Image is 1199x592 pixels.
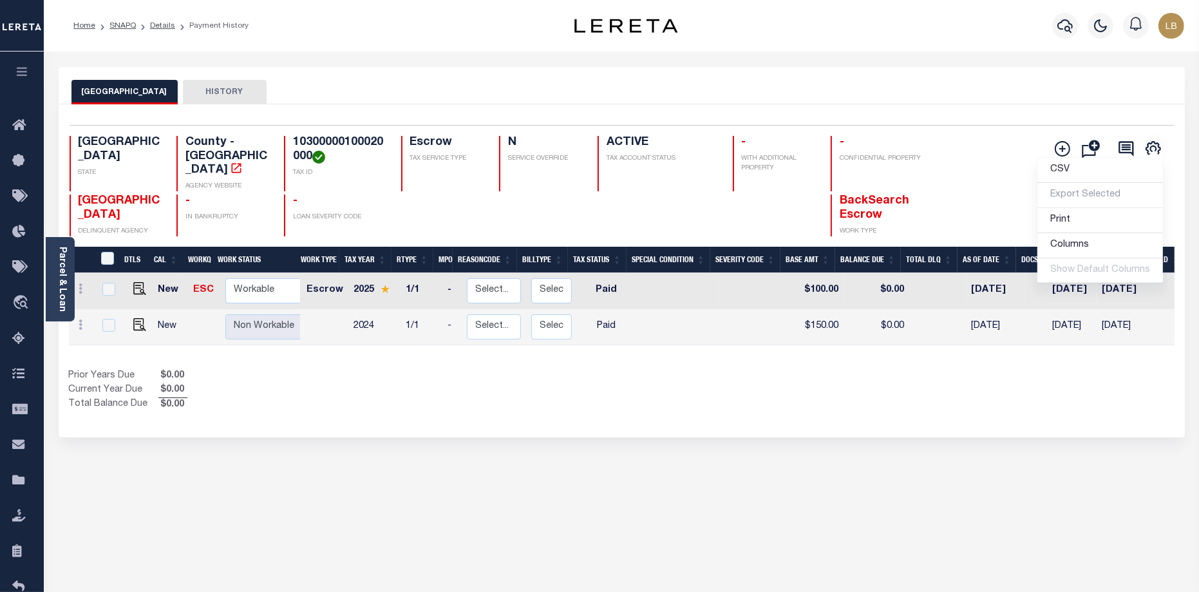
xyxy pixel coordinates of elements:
[93,247,120,273] th: &nbsp;
[607,136,717,150] h4: ACTIVE
[844,309,910,345] td: $0.00
[577,273,635,309] td: Paid
[1047,309,1097,345] td: [DATE]
[1047,273,1097,309] td: [DATE]
[158,383,187,397] span: $0.00
[69,397,158,412] td: Total Balance Due
[293,195,297,207] span: -
[293,168,385,178] p: TAX ID
[577,309,635,345] td: Paid
[348,309,401,345] td: 2024
[183,80,267,104] button: HISTORY
[442,273,462,309] td: -
[71,80,178,104] button: [GEOGRAPHIC_DATA]
[742,154,816,173] p: WITH ADDITIONAL PROPERTY
[193,285,214,294] a: ESC
[1037,158,1163,183] a: CSV
[568,247,627,273] th: Tax Status: activate to sort column ascending
[453,247,517,273] th: ReasonCode: activate to sort column ascending
[158,398,187,412] span: $0.00
[840,154,923,164] p: CONFIDENTIAL PROPERTY
[789,273,844,309] td: $100.00
[293,213,385,222] p: LOAN SEVERITY CODE
[442,309,462,345] td: -
[301,273,348,309] td: Escrow
[293,136,385,164] h4: 10300000100020000
[433,247,453,273] th: MPO
[1158,13,1184,39] img: svg+xml;base64,PHN2ZyB4bWxucz0iaHR0cDovL3d3dy53My5vcmcvMjAwMC9zdmciIHBvaW50ZXItZXZlbnRzPSJub25lIi...
[789,309,844,345] td: $150.00
[339,247,392,273] th: Tax Year: activate to sort column ascending
[901,247,958,273] th: Total DLQ: activate to sort column ascending
[185,195,190,207] span: -
[392,247,433,273] th: RType: activate to sort column ascending
[1050,165,1070,174] span: CSV
[79,195,160,221] span: [GEOGRAPHIC_DATA]
[840,137,844,148] span: -
[1097,273,1155,309] td: [DATE]
[627,247,710,273] th: Special Condition: activate to sort column ascending
[710,247,780,273] th: Severity Code: activate to sort column ascending
[780,247,835,273] th: Base Amt: activate to sort column ascending
[1050,240,1089,249] span: Columns
[57,247,66,312] a: Parcel & Loan
[410,154,484,164] p: TAX SERVICE TYPE
[574,19,677,33] img: logo-dark.svg
[212,247,300,273] th: Work Status
[150,22,175,30] a: Details
[348,273,401,309] td: 2025
[185,136,269,178] h4: County - [GEOGRAPHIC_DATA]
[967,273,1025,309] td: [DATE]
[185,213,269,222] p: IN BANKRUPTCY
[153,273,188,309] td: New
[79,168,162,178] p: STATE
[149,247,183,273] th: CAL: activate to sort column ascending
[69,383,158,397] td: Current Year Due
[79,227,162,236] p: DELINQUENT AGENCY
[1037,233,1163,258] a: Columns
[1155,247,1185,273] th: LD: activate to sort column ascending
[958,247,1017,273] th: As of Date: activate to sort column ascending
[175,20,249,32] li: Payment History
[844,273,910,309] td: $0.00
[119,247,149,273] th: DTLS
[1016,247,1038,273] th: Docs
[158,369,187,383] span: $0.00
[517,247,568,273] th: BillType: activate to sort column ascending
[840,195,909,221] span: BackSearch Escrow
[69,369,158,383] td: Prior Years Due
[607,154,717,164] p: TAX ACCOUNT STATUS
[1097,309,1155,345] td: [DATE]
[835,247,901,273] th: Balance Due: activate to sort column ascending
[1050,215,1070,224] span: Print
[296,247,339,273] th: Work Type
[183,247,212,273] th: WorkQ
[109,22,136,30] a: SNAPQ
[742,137,746,148] span: -
[381,285,390,293] img: Star.svg
[967,309,1025,345] td: [DATE]
[69,247,93,273] th: &nbsp;&nbsp;&nbsp;&nbsp;&nbsp;&nbsp;&nbsp;&nbsp;&nbsp;&nbsp;
[153,309,188,345] td: New
[401,309,442,345] td: 1/1
[508,136,582,150] h4: N
[840,227,923,236] p: WORK TYPE
[508,154,582,164] p: SERVICE OVERRIDE
[410,136,484,150] h4: Escrow
[79,136,162,164] h4: [GEOGRAPHIC_DATA]
[12,295,33,312] i: travel_explore
[1037,208,1163,233] a: Print
[401,273,442,309] td: 1/1
[73,22,95,30] a: Home
[185,182,269,191] p: AGENCY WEBSITE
